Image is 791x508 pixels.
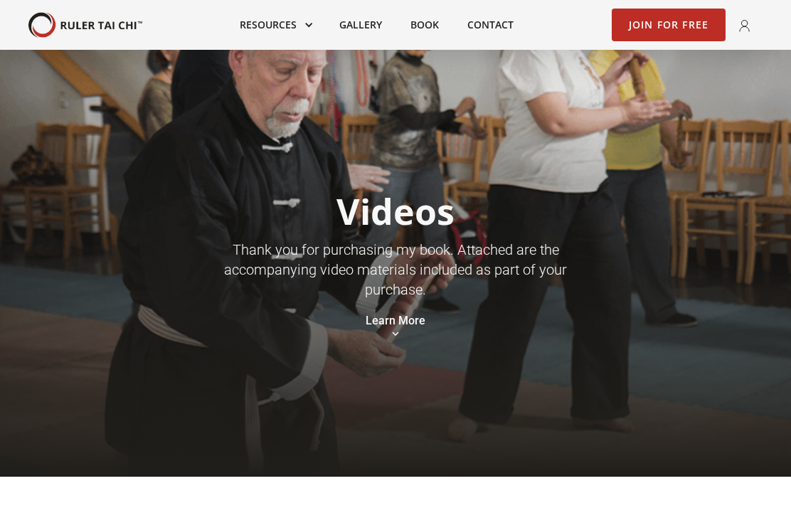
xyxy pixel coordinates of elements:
p: Thank you for purchasing my book. Attached are the accompanying video materials included as part ... [201,240,590,300]
a: Contact [453,9,528,41]
a: Join for Free [612,9,726,41]
a: Gallery [325,9,396,41]
div: Resources [225,9,325,41]
h1: Videos [336,190,455,233]
a: home [28,12,142,38]
a: Book [396,9,453,41]
a: Learn More [366,314,425,328]
img: Your Brand Name [28,12,142,38]
img: chevron pointing down [392,328,399,337]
